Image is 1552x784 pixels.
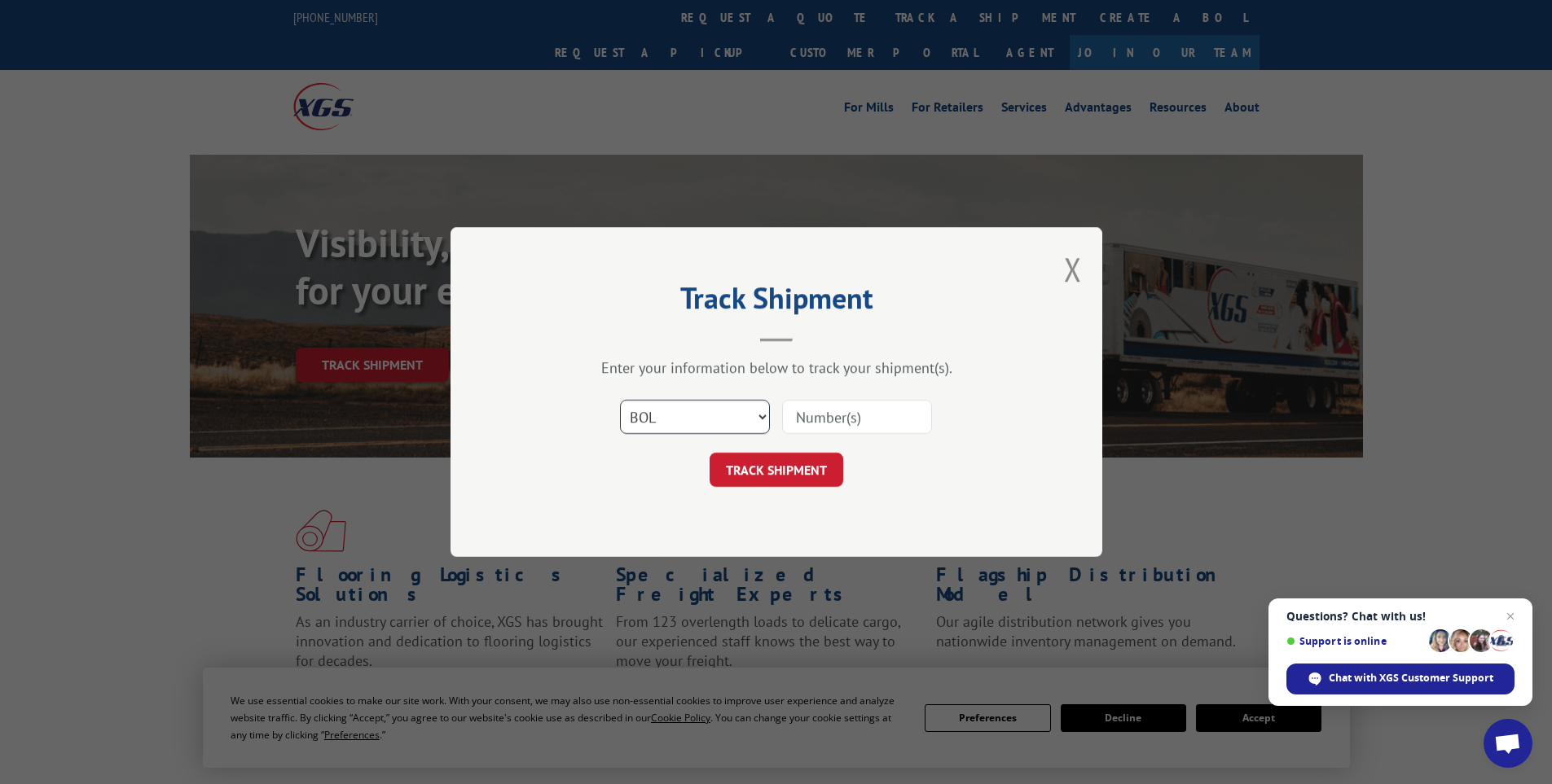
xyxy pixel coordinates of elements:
[1286,610,1515,623] span: Questions? Chat with us!
[1064,247,1082,291] button: Close modal
[1329,671,1493,685] span: Chat with XGS Customer Support
[1286,664,1515,694] div: Chat with XGS Customer Support
[710,453,843,487] button: TRACK SHIPMENT
[782,400,932,434] input: Number(s)
[1501,607,1520,626] span: Close chat
[1484,719,1532,768] div: Open chat
[1286,635,1423,647] span: Support is online
[532,287,1021,318] h2: Track Shipment
[532,358,1021,377] div: Enter your information below to track your shipment(s).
